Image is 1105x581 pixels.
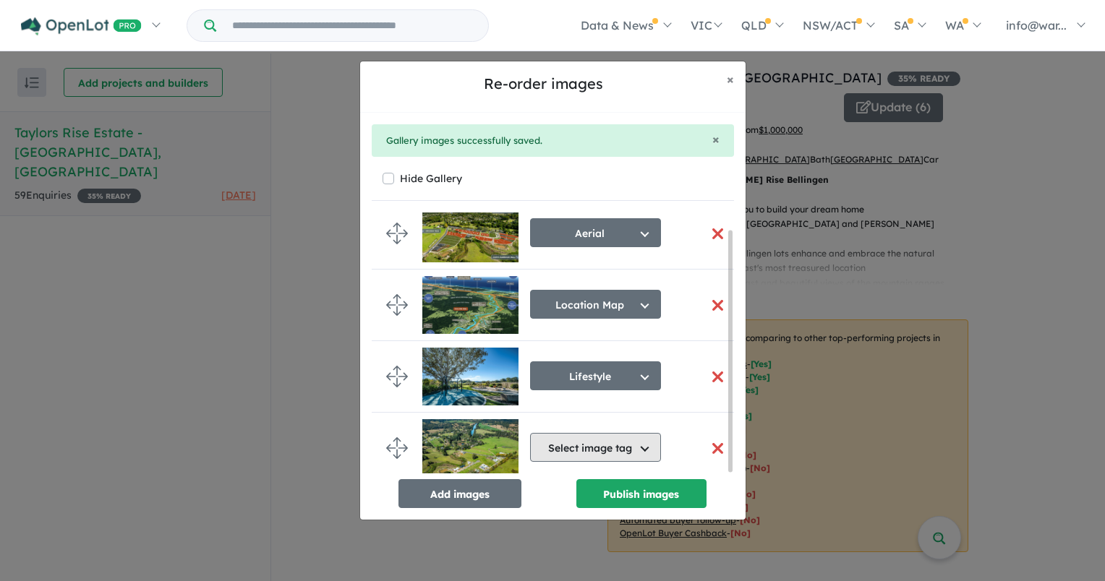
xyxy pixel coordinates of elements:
img: Taylors%20Rise%20Estate%20-%20Bellingen___1758878645.png [422,348,519,405]
button: Close [712,133,720,146]
span: × [712,131,720,147]
button: Publish images [576,479,707,508]
input: Try estate name, suburb, builder or developer [219,10,485,41]
button: Location Map [530,290,661,319]
label: Hide Gallery [400,168,462,189]
span: info@war... [1006,18,1067,33]
button: Select image tag [530,433,661,462]
img: Openlot PRO Logo White [21,17,142,35]
img: Taylors%20Rise%20Estate%20-%20Bellingen___1758878645_0.png [422,419,519,477]
button: Add images [398,479,521,508]
div: Gallery images successfully saved. [386,133,720,149]
img: drag.svg [386,366,408,387]
img: drag.svg [386,294,408,316]
button: Lifestyle [530,361,661,390]
h5: Re-order images [372,73,715,95]
span: × [727,71,734,87]
img: Taylors%20Rise%20Estate%20-%20Bellingen___1758878643.png [422,205,519,262]
img: Taylors%20Rise%20Estate%20-%20Bellingen___1758878644.png [422,276,519,334]
img: drag.svg [386,437,408,459]
button: Aerial [530,218,661,247]
img: drag.svg [386,223,408,244]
